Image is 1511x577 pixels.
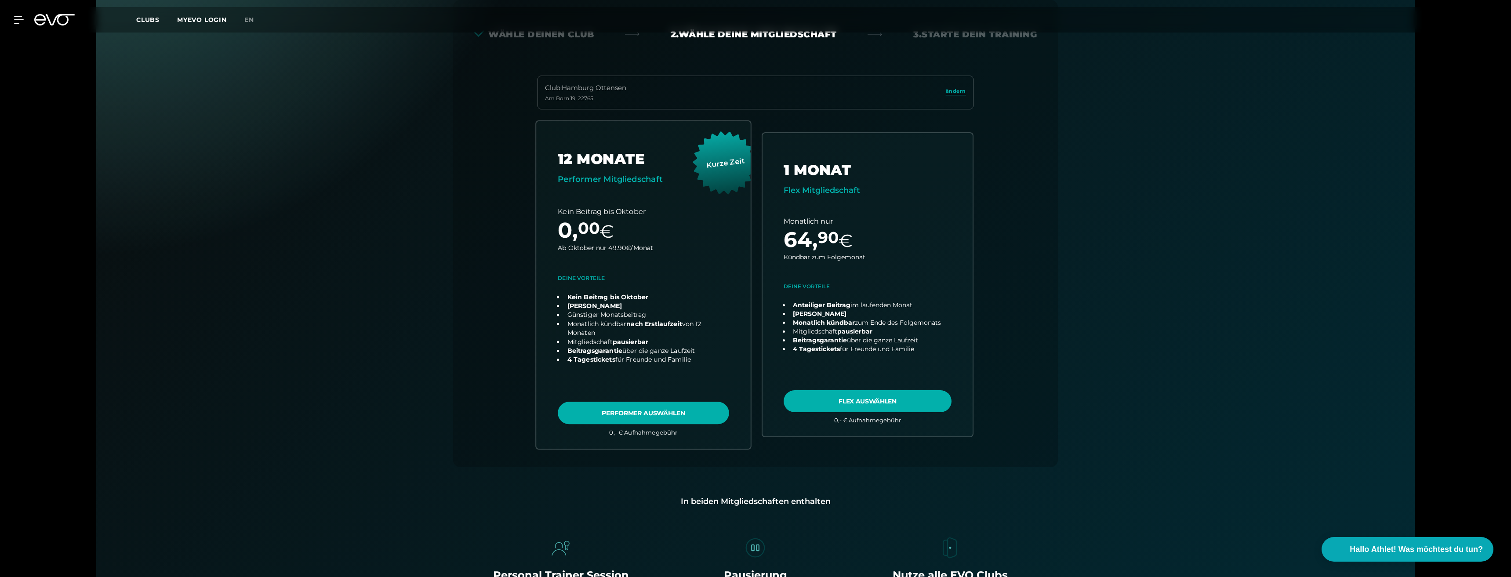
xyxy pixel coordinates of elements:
[545,83,626,93] div: Club : Hamburg Ottensen
[177,16,227,24] a: MYEVO LOGIN
[244,15,265,25] a: en
[136,15,177,24] a: Clubs
[946,87,966,95] span: ändern
[244,16,254,24] span: en
[763,133,973,437] a: choose plan
[548,536,573,560] img: evofitness
[1322,537,1493,562] button: Hallo Athlet! Was möchtest du tun?
[136,16,160,24] span: Clubs
[938,536,963,560] img: evofitness
[946,87,966,98] a: ändern
[536,121,751,448] a: choose plan
[467,495,1044,508] div: In beiden Mitgliedschaften enthalten
[1350,544,1483,555] span: Hallo Athlet! Was möchtest du tun?
[545,95,626,102] div: Am Born 19 , 22765
[743,536,768,560] img: evofitness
